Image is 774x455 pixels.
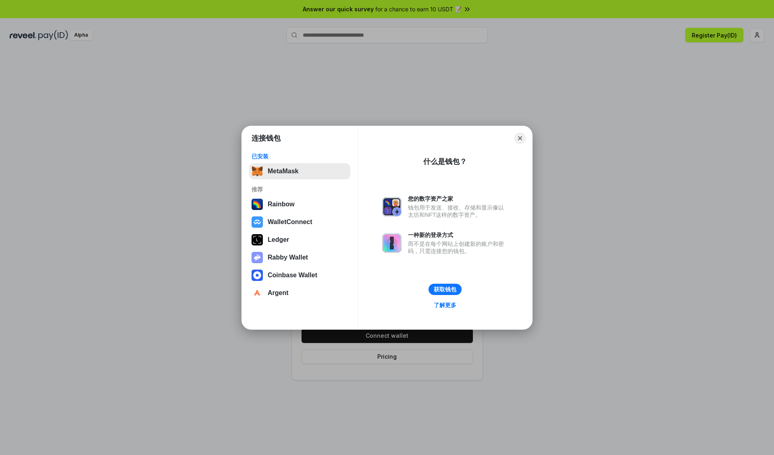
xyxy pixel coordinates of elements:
[268,218,312,226] div: WalletConnect
[268,272,317,279] div: Coinbase Wallet
[252,252,263,263] img: svg+xml,%3Csvg%20xmlns%3D%22http%3A%2F%2Fwww.w3.org%2F2000%2Fsvg%22%20fill%3D%22none%22%20viewBox...
[252,153,348,160] div: 已安装
[252,186,348,193] div: 推荐
[252,287,263,299] img: svg+xml,%3Csvg%20width%3D%2228%22%20height%3D%2228%22%20viewBox%3D%220%200%2028%2028%22%20fill%3D...
[429,300,461,310] a: 了解更多
[252,166,263,177] img: svg+xml,%3Csvg%20fill%3D%22none%22%20height%3D%2233%22%20viewBox%3D%220%200%2035%2033%22%20width%...
[434,286,456,293] div: 获取钱包
[382,233,402,253] img: svg+xml,%3Csvg%20xmlns%3D%22http%3A%2F%2Fwww.w3.org%2F2000%2Fsvg%22%20fill%3D%22none%22%20viewBox...
[268,236,289,243] div: Ledger
[268,289,289,297] div: Argent
[423,157,467,166] div: 什么是钱包？
[408,240,508,255] div: 而不是在每个网站上创建新的账户和密码，只需连接您的钱包。
[249,267,350,283] button: Coinbase Wallet
[252,270,263,281] img: svg+xml,%3Csvg%20width%3D%2228%22%20height%3D%2228%22%20viewBox%3D%220%200%2028%2028%22%20fill%3D...
[268,201,295,208] div: Rainbow
[514,133,526,144] button: Close
[249,285,350,301] button: Argent
[408,195,508,202] div: 您的数字资产之家
[434,301,456,309] div: 了解更多
[408,204,508,218] div: 钱包用于发送、接收、存储和显示像以太坊和NFT这样的数字资产。
[252,133,281,143] h1: 连接钱包
[429,284,462,295] button: 获取钱包
[268,168,298,175] div: MetaMask
[249,163,350,179] button: MetaMask
[249,249,350,266] button: Rabby Wallet
[252,199,263,210] img: svg+xml,%3Csvg%20width%3D%22120%22%20height%3D%22120%22%20viewBox%3D%220%200%20120%20120%22%20fil...
[249,232,350,248] button: Ledger
[249,196,350,212] button: Rainbow
[382,197,402,216] img: svg+xml,%3Csvg%20xmlns%3D%22http%3A%2F%2Fwww.w3.org%2F2000%2Fsvg%22%20fill%3D%22none%22%20viewBox...
[252,234,263,245] img: svg+xml,%3Csvg%20xmlns%3D%22http%3A%2F%2Fwww.w3.org%2F2000%2Fsvg%22%20width%3D%2228%22%20height%3...
[249,214,350,230] button: WalletConnect
[408,231,508,239] div: 一种新的登录方式
[268,254,308,261] div: Rabby Wallet
[252,216,263,228] img: svg+xml,%3Csvg%20width%3D%2228%22%20height%3D%2228%22%20viewBox%3D%220%200%2028%2028%22%20fill%3D...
